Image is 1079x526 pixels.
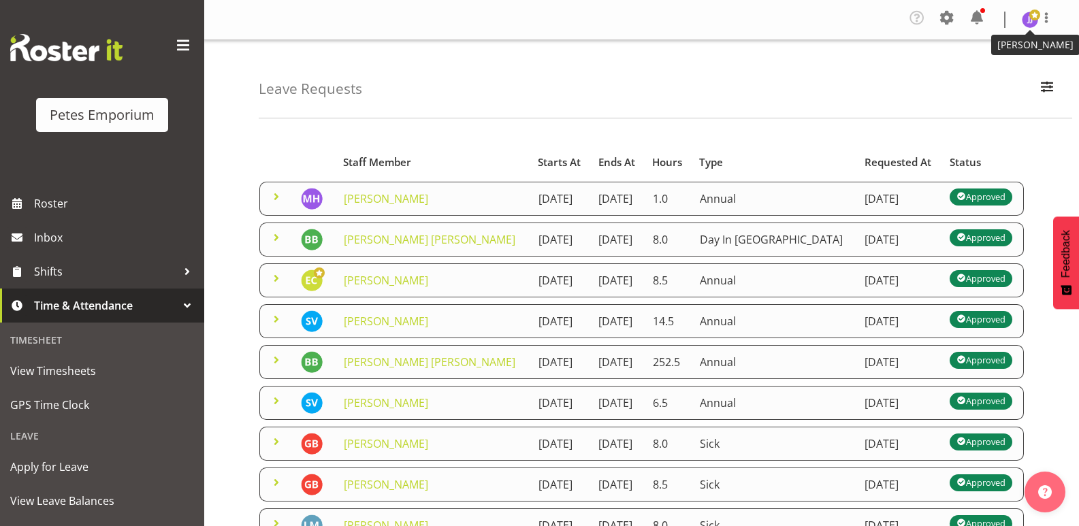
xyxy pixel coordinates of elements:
div: Approved [956,229,1005,246]
a: View Leave Balances [3,484,201,518]
span: GPS Time Clock [10,395,194,415]
div: Requested At [865,154,934,170]
div: Leave [3,422,201,450]
td: [DATE] [590,263,644,297]
div: Petes Emporium [50,105,155,125]
img: gillian-byford11184.jpg [301,474,323,495]
div: Approved [956,474,1005,491]
div: Type [699,154,848,170]
a: Apply for Leave [3,450,201,484]
span: Inbox [34,227,197,248]
td: [DATE] [856,263,941,297]
td: 8.0 [645,223,692,257]
td: [DATE] [590,386,644,420]
td: [DATE] [530,304,591,338]
a: View Timesheets [3,354,201,388]
a: [PERSON_NAME] [344,273,428,288]
span: Roster [34,193,197,214]
td: Annual [692,182,856,216]
a: [PERSON_NAME] [344,314,428,329]
a: [PERSON_NAME] [344,477,428,492]
div: Approved [956,352,1005,368]
span: View Timesheets [10,361,194,381]
td: [DATE] [590,345,644,379]
td: [DATE] [590,223,644,257]
td: 252.5 [645,345,692,379]
img: sasha-vandervalk6911.jpg [301,392,323,414]
div: Staff Member [343,154,522,170]
div: Approved [956,188,1005,205]
td: [DATE] [856,223,941,257]
a: [PERSON_NAME] [344,436,428,451]
td: 1.0 [645,182,692,216]
img: mackenzie-halford4471.jpg [301,188,323,210]
td: Sick [692,427,856,461]
td: 14.5 [645,304,692,338]
div: Ends At [598,154,637,170]
td: [DATE] [530,223,591,257]
td: [DATE] [856,427,941,461]
td: [DATE] [530,345,591,379]
a: GPS Time Clock [3,388,201,422]
div: Approved [956,270,1005,286]
td: [DATE] [530,467,591,502]
td: 8.0 [645,427,692,461]
a: [PERSON_NAME] [344,395,428,410]
td: Annual [692,345,856,379]
td: 8.5 [645,467,692,502]
button: Feedback - Show survey [1053,216,1079,309]
img: Rosterit website logo [10,34,123,61]
img: beena-bist9974.jpg [301,351,323,373]
td: Day In [GEOGRAPHIC_DATA] [692,223,856,257]
span: Apply for Leave [10,457,194,477]
span: View Leave Balances [10,491,194,511]
div: Starts At [538,154,583,170]
td: [DATE] [856,386,941,420]
td: [DATE] [590,182,644,216]
td: [DATE] [856,182,941,216]
td: [DATE] [856,304,941,338]
td: [DATE] [590,467,644,502]
span: Feedback [1060,230,1072,278]
button: Filter Employees [1033,74,1061,104]
td: [DATE] [856,467,941,502]
td: [DATE] [530,263,591,297]
img: janelle-jonkers702.jpg [1022,12,1038,28]
td: [DATE] [530,182,591,216]
img: gillian-byford11184.jpg [301,433,323,455]
td: [DATE] [856,345,941,379]
div: Timesheet [3,326,201,354]
a: [PERSON_NAME] [PERSON_NAME] [344,355,515,369]
td: Annual [692,304,856,338]
td: [DATE] [530,427,591,461]
div: Approved [956,393,1005,409]
div: Approved [956,311,1005,327]
div: Hours [652,154,683,170]
td: [DATE] [530,386,591,420]
h4: Leave Requests [259,81,362,97]
div: Status [950,154,1016,170]
span: Shifts [34,261,177,282]
td: Annual [692,386,856,420]
td: 8.5 [645,263,692,297]
td: Sick [692,467,856,502]
img: help-xxl-2.png [1038,485,1052,499]
img: beena-bist9974.jpg [301,229,323,250]
img: emma-croft7499.jpg [301,269,323,291]
td: [DATE] [590,427,644,461]
img: sasha-vandervalk6911.jpg [301,310,323,332]
div: Approved [956,433,1005,450]
a: [PERSON_NAME] [PERSON_NAME] [344,232,515,247]
td: [DATE] [590,304,644,338]
td: 6.5 [645,386,692,420]
td: Annual [692,263,856,297]
span: Time & Attendance [34,295,177,316]
a: [PERSON_NAME] [344,191,428,206]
